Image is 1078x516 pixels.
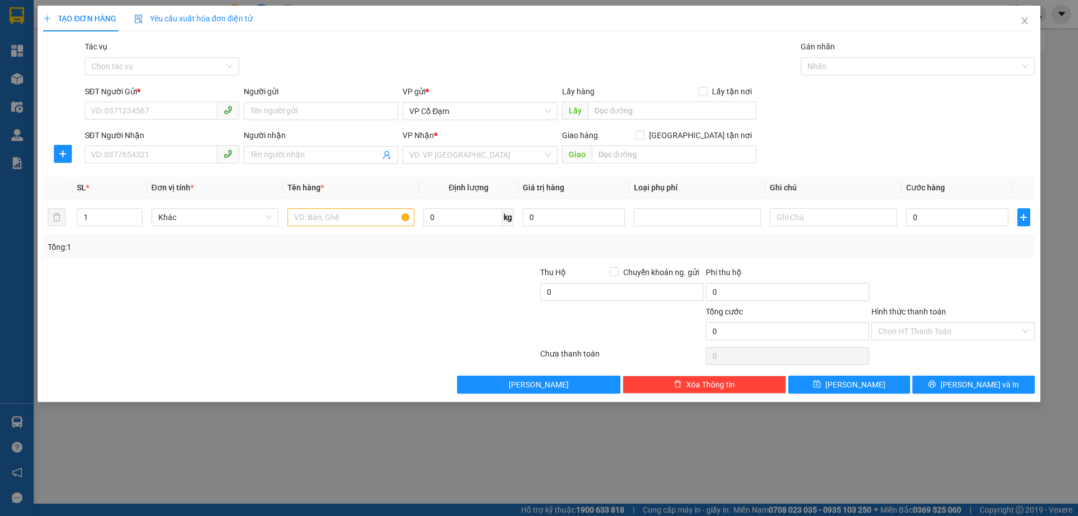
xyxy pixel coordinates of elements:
[629,177,765,199] th: Loại phụ phí
[913,376,1035,394] button: printer[PERSON_NAME] và In
[619,266,704,278] span: Chuyển khoản ng. gửi
[458,376,621,394] button: [PERSON_NAME]
[158,209,272,226] span: Khác
[152,183,194,192] span: Đơn vị tính
[509,378,569,391] span: [PERSON_NAME]
[244,129,398,141] div: Người nhận
[814,380,821,389] span: save
[686,378,735,391] span: Xóa Thông tin
[645,129,756,141] span: [GEOGRAPHIC_DATA] tận nơi
[54,149,71,158] span: plus
[1017,208,1030,226] button: plus
[523,208,625,226] input: 0
[54,145,72,163] button: plus
[48,208,66,226] button: delete
[562,87,595,96] span: Lấy hàng
[244,85,398,98] div: Người gửi
[623,376,787,394] button: deleteXóa Thông tin
[43,14,116,23] span: TẠO ĐƠN HÀNG
[383,150,392,159] span: user-add
[85,85,239,98] div: SĐT Người Gửi
[706,307,743,316] span: Tổng cước
[1020,16,1029,25] span: close
[85,42,107,51] label: Tác vụ
[410,103,551,120] span: VP Cổ Đạm
[449,183,488,192] span: Định lượng
[871,307,946,316] label: Hình thức thanh toán
[562,131,598,140] span: Giao hàng
[134,14,253,23] span: Yêu cầu xuất hóa đơn điện tử
[770,208,897,226] input: Ghi Chú
[801,42,835,51] label: Gán nhãn
[592,145,756,163] input: Dọc đường
[766,177,902,199] th: Ghi chú
[43,15,51,22] span: plus
[906,183,945,192] span: Cước hàng
[403,131,435,140] span: VP Nhận
[77,183,86,192] span: SL
[562,102,588,120] span: Lấy
[223,106,232,115] span: phone
[588,102,756,120] input: Dọc đường
[940,378,1019,391] span: [PERSON_NAME] và In
[1018,213,1029,222] span: plus
[562,145,592,163] span: Giao
[134,15,143,24] img: icon
[48,241,416,253] div: Tổng: 1
[523,183,564,192] span: Giá trị hàng
[85,129,239,141] div: SĐT Người Nhận
[287,183,324,192] span: Tên hàng
[706,266,869,283] div: Phí thu hộ
[1009,6,1040,37] button: Close
[503,208,514,226] span: kg
[928,380,936,389] span: printer
[826,378,886,391] span: [PERSON_NAME]
[540,268,566,277] span: Thu Hộ
[674,380,682,389] span: delete
[403,85,558,98] div: VP gửi
[707,85,756,98] span: Lấy tận nơi
[788,376,910,394] button: save[PERSON_NAME]
[223,149,232,158] span: phone
[539,348,705,367] div: Chưa thanh toán
[287,208,414,226] input: VD: Bàn, Ghế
